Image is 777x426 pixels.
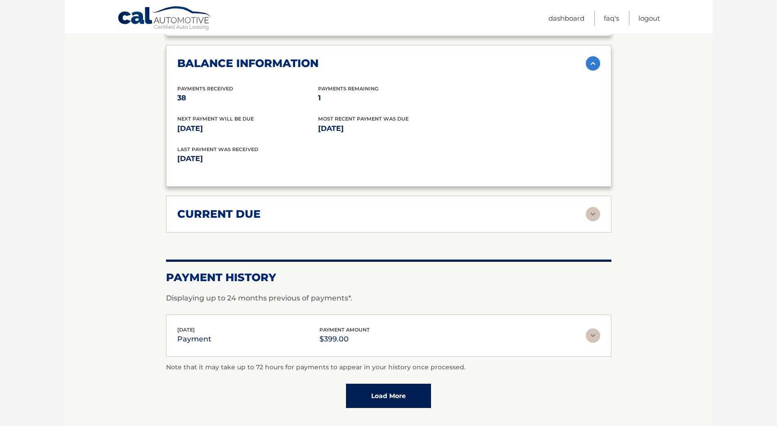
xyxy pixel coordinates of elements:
h2: current due [177,207,260,221]
img: accordion-rest.svg [586,207,600,221]
p: payment [177,333,211,345]
span: Payments Remaining [318,85,378,92]
span: Last Payment was received [177,146,258,152]
h2: Payment History [166,271,611,284]
p: 38 [177,92,318,104]
a: Logout [638,11,660,26]
p: Displaying up to 24 months previous of payments*. [166,293,611,304]
p: 1 [318,92,459,104]
span: [DATE] [177,327,195,333]
p: [DATE] [177,152,389,165]
span: payment amount [319,327,370,333]
h2: balance information [177,57,319,70]
img: accordion-rest.svg [586,328,600,343]
a: Dashboard [548,11,584,26]
p: [DATE] [318,122,459,135]
img: accordion-active.svg [586,56,600,71]
a: Load More [346,384,431,408]
span: Payments Received [177,85,233,92]
p: [DATE] [177,122,318,135]
p: $399.00 [319,333,370,345]
span: Most Recent Payment Was Due [318,116,409,122]
a: FAQ's [604,11,619,26]
span: Next Payment will be due [177,116,254,122]
a: Cal Automotive [117,6,212,32]
p: Note that it may take up to 72 hours for payments to appear in your history once processed. [166,362,611,373]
